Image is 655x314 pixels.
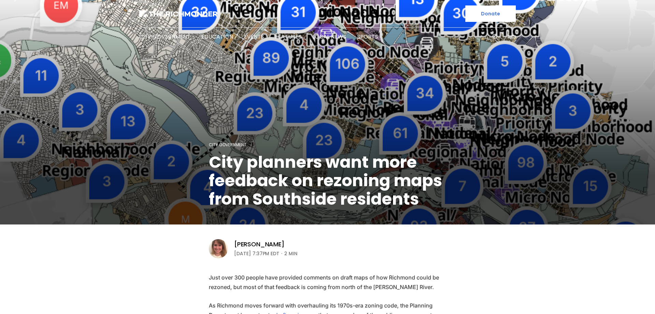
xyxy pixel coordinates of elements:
[234,240,285,248] a: [PERSON_NAME]
[209,239,228,258] img: Sarah Vogelsong
[312,33,346,41] a: Local News
[490,32,500,42] button: Search this site
[275,33,302,41] a: Features
[465,5,516,22] a: Donate
[201,33,233,41] a: Education
[244,33,264,41] a: Events
[139,33,190,41] a: City Government
[357,33,378,41] a: Sports
[139,10,218,17] img: The Richmonder
[209,142,246,148] a: City Government
[284,249,297,258] span: 2 min
[234,249,279,258] time: [DATE] 7:37PM EDT
[209,273,446,292] p: Just over 300 people have provided comments on draft maps of how Richmond could be rezoned, but m...
[597,281,655,314] iframe: portal-trigger
[209,153,446,208] h1: City planners want more feedback on rezoning maps from Southside residents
